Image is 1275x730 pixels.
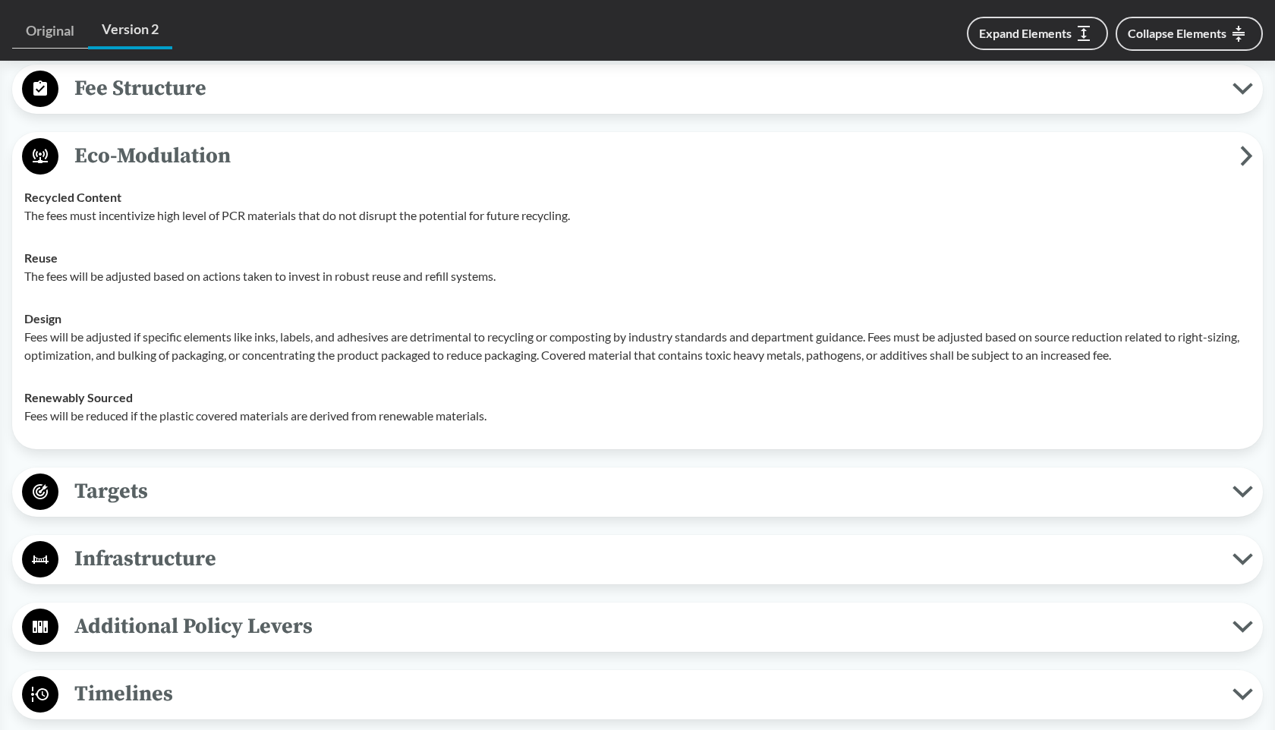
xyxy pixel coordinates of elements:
[24,328,1251,364] p: Fees will be adjusted if specific elements like inks, labels, and adhesives are detrimental to re...
[17,540,1258,579] button: Infrastructure
[24,407,1251,425] p: Fees will be reduced if the plastic covered materials are derived from renewable materials.
[1116,17,1263,51] button: Collapse Elements
[17,473,1258,511] button: Targets
[17,137,1258,176] button: Eco-Modulation
[17,70,1258,109] button: Fee Structure
[58,542,1232,576] span: Infrastructure
[58,71,1232,105] span: Fee Structure
[24,206,1251,225] p: The fees must incentivize high level of PCR materials that do not disrupt the potential for futur...
[24,267,1251,285] p: The fees will be adjusted based on actions taken to invest in robust reuse and refill systems.
[24,390,133,404] strong: Renewably Sourced
[58,139,1240,173] span: Eco-Modulation
[24,190,121,204] strong: Recycled Content
[17,675,1258,714] button: Timelines
[88,12,172,49] a: Version 2
[24,311,61,326] strong: Design
[58,474,1232,508] span: Targets
[58,677,1232,711] span: Timelines
[17,608,1258,647] button: Additional Policy Levers
[24,250,58,265] strong: Reuse
[12,14,88,49] a: Original
[58,609,1232,643] span: Additional Policy Levers
[967,17,1108,50] button: Expand Elements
